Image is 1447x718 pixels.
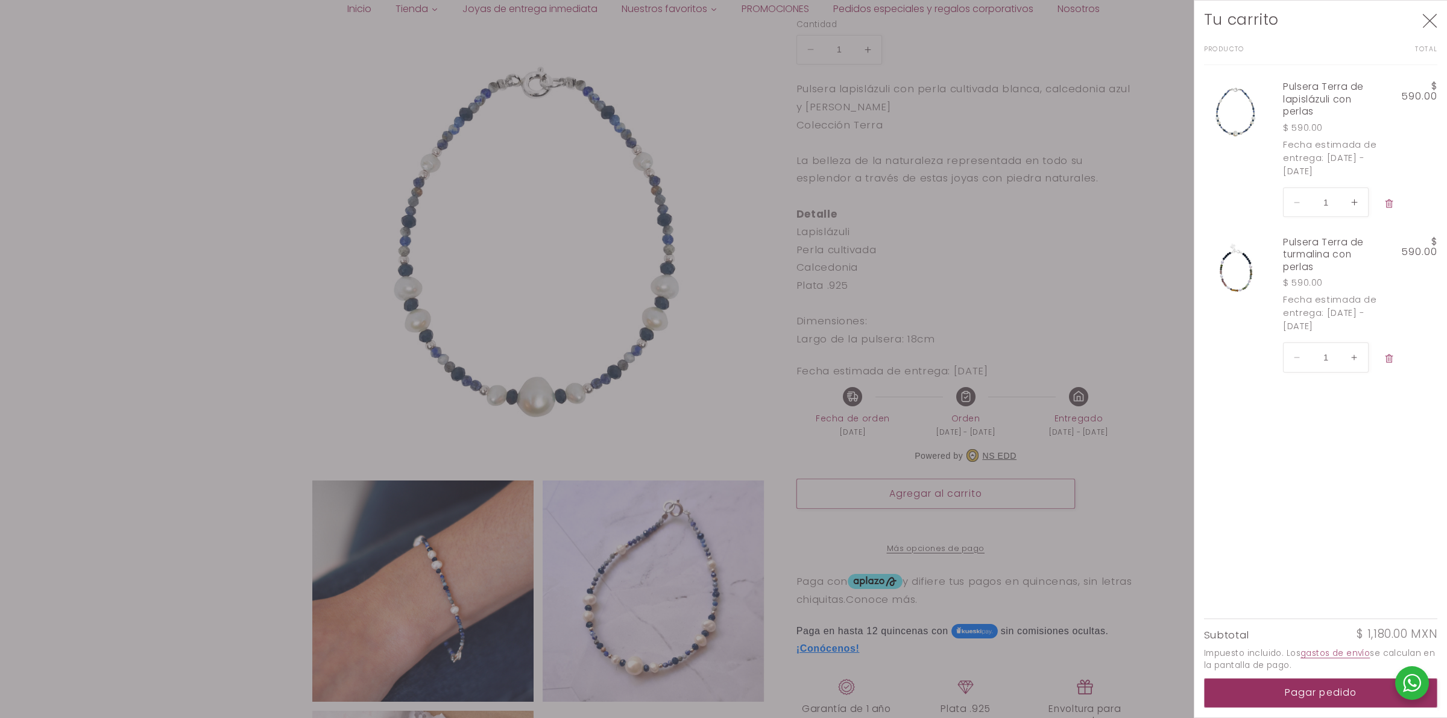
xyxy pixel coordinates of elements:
small: Impuesto incluido. Los se calculan en la pantalla de pago. [1204,647,1438,672]
input: Cantidad para Pulsera Terra de turmalina con perlas [1311,342,1341,372]
a: gastos de envío [1300,647,1370,659]
a: Pulsera Terra de lapislázuli con perlas [1283,81,1381,118]
th: Total [1321,46,1438,65]
dt: Fecha estimada de entrega: [1283,139,1377,164]
button: Pagar pedido [1204,678,1438,708]
dd: [DATE] - [DATE] [1283,307,1365,332]
h2: Subtotal [1204,630,1249,640]
h2: Tu carrito [1204,10,1279,30]
div: $ 590.00 [1283,122,1381,135]
th: Producto [1204,46,1321,65]
input: Cantidad para Pulsera Terra de lapislázuli con perlas [1311,187,1341,217]
p: $ 1,180.00 MXN [1357,629,1437,640]
button: Eliminar Pulsera Terra de lapislázuli con perlas [1378,191,1401,216]
div: $ 590.00 [1283,277,1381,290]
dt: Fecha estimada de entrega: [1283,294,1377,319]
a: Pulsera Terra de turmalina con perlas [1283,236,1381,273]
button: Cerrar [1416,7,1443,34]
dd: [DATE] - [DATE] [1283,152,1365,177]
button: Eliminar Pulsera Terra de turmalina con perlas [1378,346,1401,372]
